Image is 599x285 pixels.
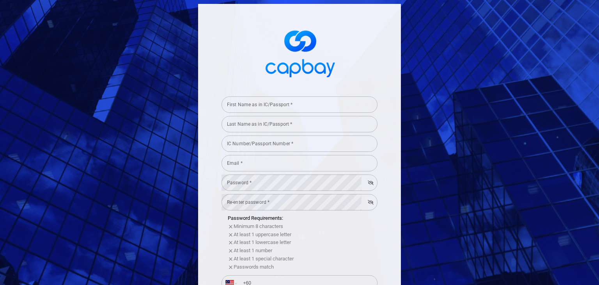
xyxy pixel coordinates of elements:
span: At least 1 number [234,248,272,253]
span: Passwords match [234,264,274,270]
span: At least 1 lowercase letter [234,239,291,245]
span: Password Requirements: [228,215,283,221]
span: At least 1 uppercase letter [234,232,291,237]
span: At least 1 special character [234,256,294,262]
img: logo [261,23,338,82]
span: Minimum 8 characters [234,223,283,229]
